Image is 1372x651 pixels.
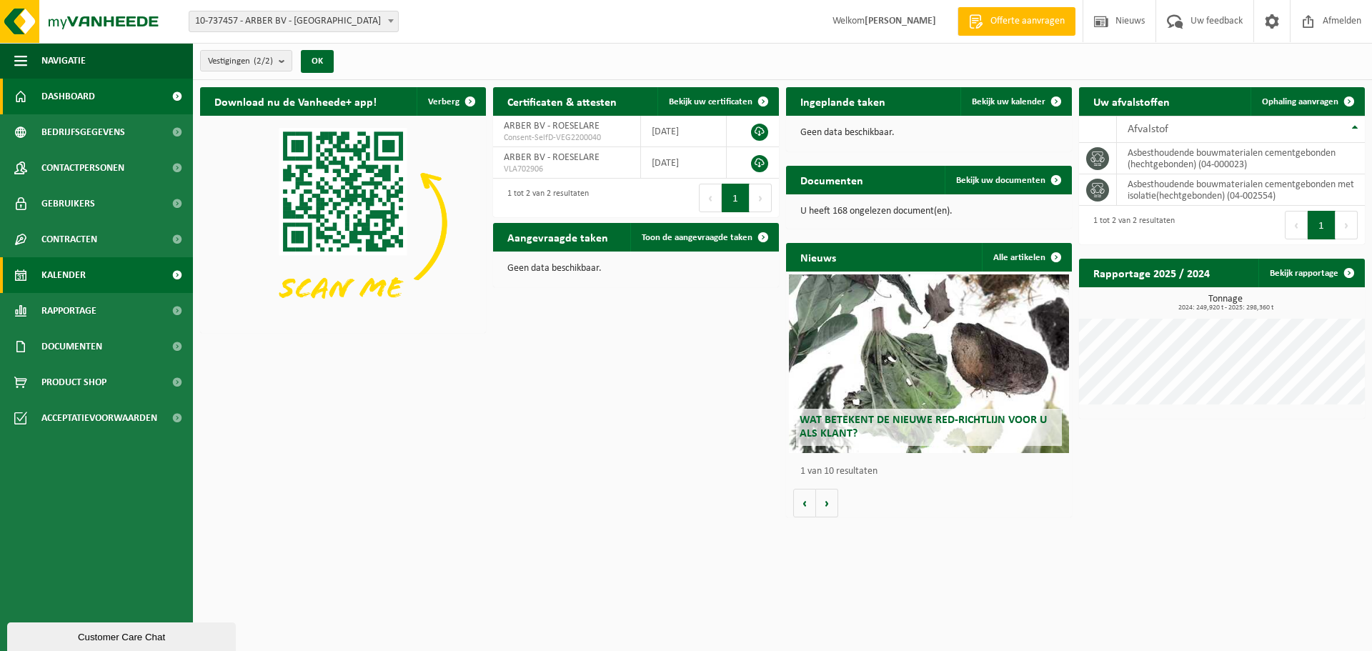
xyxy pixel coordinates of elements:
h2: Documenten [786,166,878,194]
span: Dashboard [41,79,95,114]
span: Ophaling aanvragen [1262,97,1338,106]
a: Ophaling aanvragen [1251,87,1363,116]
button: Verberg [417,87,484,116]
td: asbesthoudende bouwmaterialen cementgebonden met isolatie(hechtgebonden) (04-002554) [1117,174,1365,206]
iframe: chat widget [7,620,239,651]
img: Download de VHEPlus App [200,116,486,330]
button: 1 [1308,211,1336,239]
span: Afvalstof [1128,124,1168,135]
p: 1 van 10 resultaten [800,467,1065,477]
a: Bekijk rapportage [1258,259,1363,287]
span: Vestigingen [208,51,273,72]
span: 10-737457 - ARBER BV - ROESELARE [189,11,399,32]
span: Bekijk uw kalender [972,97,1045,106]
h2: Uw afvalstoffen [1079,87,1184,115]
span: Consent-SelfD-VEG2200040 [504,132,630,144]
a: Alle artikelen [982,243,1070,272]
span: Toon de aangevraagde taken [642,233,752,242]
a: Offerte aanvragen [958,7,1075,36]
p: U heeft 168 ongelezen document(en). [800,207,1058,217]
button: Next [1336,211,1358,239]
td: [DATE] [641,147,727,179]
span: ARBER BV - ROESELARE [504,152,600,163]
span: Bedrijfsgegevens [41,114,125,150]
span: Wat betekent de nieuwe RED-richtlijn voor u als klant? [800,414,1047,439]
button: Next [750,184,772,212]
span: Kalender [41,257,86,293]
button: Previous [1285,211,1308,239]
span: Rapportage [41,293,96,329]
span: Bekijk uw certificaten [669,97,752,106]
span: Contracten [41,222,97,257]
span: VLA702906 [504,164,630,175]
strong: [PERSON_NAME] [865,16,936,26]
a: Bekijk uw documenten [945,166,1070,194]
button: Vorige [793,489,816,517]
button: 1 [722,184,750,212]
h2: Nieuws [786,243,850,271]
h2: Rapportage 2025 / 2024 [1079,259,1224,287]
a: Toon de aangevraagde taken [630,223,777,252]
span: Gebruikers [41,186,95,222]
a: Wat betekent de nieuwe RED-richtlijn voor u als klant? [789,274,1069,453]
span: 10-737457 - ARBER BV - ROESELARE [189,11,398,31]
span: Navigatie [41,43,86,79]
td: asbesthoudende bouwmaterialen cementgebonden (hechtgebonden) (04-000023) [1117,143,1365,174]
h2: Download nu de Vanheede+ app! [200,87,391,115]
span: Documenten [41,329,102,364]
span: Bekijk uw documenten [956,176,1045,185]
span: ARBER BV - ROESELARE [504,121,600,131]
a: Bekijk uw kalender [960,87,1070,116]
span: Offerte aanvragen [987,14,1068,29]
button: OK [301,50,334,73]
button: Previous [699,184,722,212]
td: [DATE] [641,116,727,147]
p: Geen data beschikbaar. [507,264,765,274]
span: Acceptatievoorwaarden [41,400,157,436]
p: Geen data beschikbaar. [800,128,1058,138]
div: 1 tot 2 van 2 resultaten [1086,209,1175,241]
count: (2/2) [254,56,273,66]
div: 1 tot 2 van 2 resultaten [500,182,589,214]
button: Vestigingen(2/2) [200,50,292,71]
span: 2024: 249,920 t - 2025: 298,360 t [1086,304,1365,312]
span: Product Shop [41,364,106,400]
h2: Ingeplande taken [786,87,900,115]
h2: Certificaten & attesten [493,87,631,115]
a: Bekijk uw certificaten [657,87,777,116]
span: Verberg [428,97,459,106]
h3: Tonnage [1086,294,1365,312]
h2: Aangevraagde taken [493,223,622,251]
span: Contactpersonen [41,150,124,186]
button: Volgende [816,489,838,517]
